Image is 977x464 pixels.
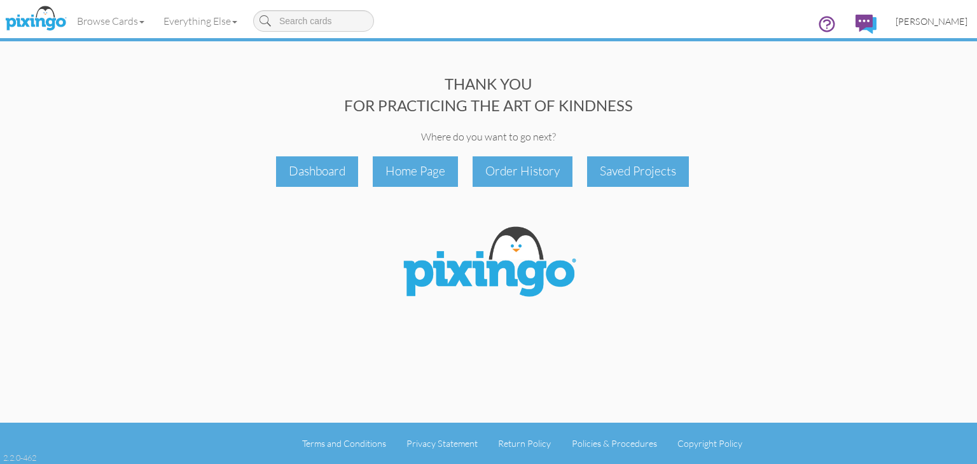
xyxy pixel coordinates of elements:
[302,438,386,449] a: Terms and Conditions
[406,438,478,449] a: Privacy Statement
[856,15,877,34] img: comments.svg
[67,5,154,37] a: Browse Cards
[373,156,458,186] div: Home Page
[896,16,967,27] span: [PERSON_NAME]
[3,452,36,463] div: 2.2.0-462
[572,438,657,449] a: Policies & Procedures
[393,219,584,309] img: Pixingo Logo
[677,438,742,449] a: Copyright Policy
[473,156,572,186] div: Order History
[253,10,374,32] input: Search cards
[276,156,358,186] div: Dashboard
[2,3,69,35] img: pixingo logo
[886,5,977,38] a: [PERSON_NAME]
[498,438,551,449] a: Return Policy
[154,5,247,37] a: Everything Else
[587,156,689,186] div: Saved Projects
